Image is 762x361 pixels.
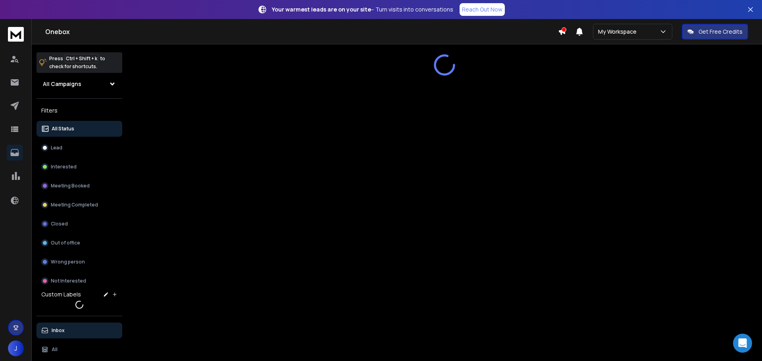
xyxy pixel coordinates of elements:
h3: Filters [37,105,122,116]
button: J [8,340,24,356]
button: Not Interested [37,273,122,289]
p: Wrong person [51,259,85,265]
p: All Status [52,126,74,132]
p: Press to check for shortcuts. [49,55,105,71]
p: Out of office [51,240,80,246]
button: All [37,342,122,357]
button: Meeting Booked [37,178,122,194]
h3: Custom Labels [41,290,81,298]
button: All Status [37,121,122,137]
p: Get Free Credits [698,28,743,36]
h1: Onebox [45,27,558,36]
span: Ctrl + Shift + k [65,54,98,63]
strong: Your warmest leads are on your site [272,6,371,13]
p: Inbox [52,327,65,334]
button: Get Free Credits [682,24,748,40]
p: Meeting Booked [51,183,90,189]
img: logo [8,27,24,42]
button: Inbox [37,323,122,338]
p: Closed [51,221,68,227]
button: Closed [37,216,122,232]
p: All [52,346,58,353]
p: – Turn visits into conversations [272,6,453,13]
button: Interested [37,159,122,175]
button: Out of office [37,235,122,251]
p: Not Interested [51,278,86,284]
button: Lead [37,140,122,156]
button: Meeting Completed [37,197,122,213]
p: Lead [51,145,62,151]
p: Meeting Completed [51,202,98,208]
button: All Campaigns [37,76,122,92]
div: Open Intercom Messenger [733,334,752,353]
h1: All Campaigns [43,80,81,88]
p: My Workspace [598,28,640,36]
p: Interested [51,164,77,170]
p: Reach Out Now [462,6,502,13]
button: Wrong person [37,254,122,270]
a: Reach Out Now [460,3,505,16]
